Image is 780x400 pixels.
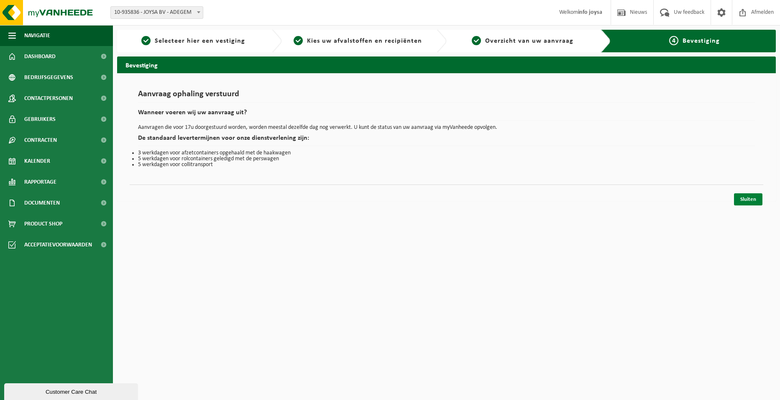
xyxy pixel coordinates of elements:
[307,38,422,44] span: Kies uw afvalstoffen en recipiënten
[24,151,50,172] span: Kalender
[24,109,56,130] span: Gebruikers
[24,67,73,88] span: Bedrijfsgegevens
[734,193,762,205] a: Sluiten
[294,36,303,45] span: 2
[111,7,203,18] span: 10-935836 - JOYSA BV - ADEGEM
[669,36,678,45] span: 4
[4,382,140,400] iframe: chat widget
[138,150,755,156] li: 3 werkdagen voor afzetcontainers opgehaald met de haakwagen
[683,38,720,44] span: Bevestiging
[286,36,430,46] a: 2Kies uw afvalstoffen en recipiënten
[138,109,755,121] h2: Wanneer voeren wij uw aanvraag uit?
[155,38,245,44] span: Selecteer hier een vestiging
[24,172,56,192] span: Rapportage
[578,9,602,15] strong: info joysa
[138,125,755,131] p: Aanvragen die voor 17u doorgestuurd worden, worden meestal dezelfde dag nog verwerkt. U kunt de s...
[138,135,755,146] h2: De standaard levertermijnen voor onze dienstverlening zijn:
[24,130,57,151] span: Contracten
[138,156,755,162] li: 5 werkdagen voor rolcontainers geledigd met de perswagen
[451,36,595,46] a: 3Overzicht van uw aanvraag
[121,36,265,46] a: 1Selecteer hier een vestiging
[24,88,73,109] span: Contactpersonen
[485,38,573,44] span: Overzicht van uw aanvraag
[24,213,62,234] span: Product Shop
[24,192,60,213] span: Documenten
[24,25,50,46] span: Navigatie
[110,6,203,19] span: 10-935836 - JOYSA BV - ADEGEM
[141,36,151,45] span: 1
[138,162,755,168] li: 5 werkdagen voor collitransport
[138,90,755,103] h1: Aanvraag ophaling verstuurd
[117,56,776,73] h2: Bevestiging
[24,234,92,255] span: Acceptatievoorwaarden
[472,36,481,45] span: 3
[24,46,56,67] span: Dashboard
